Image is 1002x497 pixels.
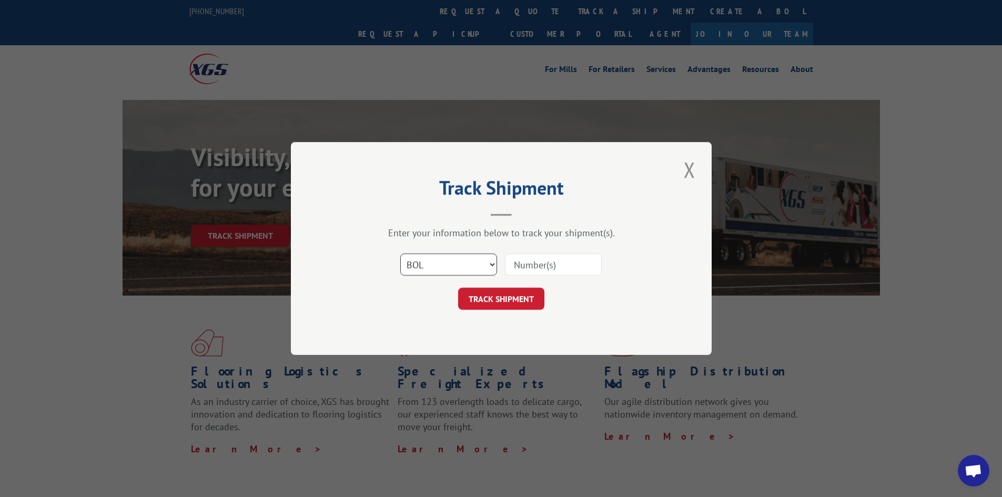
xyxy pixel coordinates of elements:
[505,253,602,276] input: Number(s)
[958,455,989,486] a: Open chat
[681,155,699,184] button: Close modal
[343,180,659,200] h2: Track Shipment
[458,288,544,310] button: TRACK SHIPMENT
[343,227,659,239] div: Enter your information below to track your shipment(s).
